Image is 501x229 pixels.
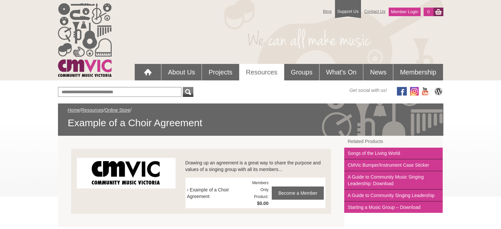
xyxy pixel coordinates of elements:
span: Members Only Product: [252,181,269,199]
a: Member Login [389,8,421,16]
img: CMVic Blog [433,87,443,96]
p: Drawing up an agreement is a great way to share the purpose and values of a singing group with al... [77,159,326,173]
a: A Guide to Community Singing Leadership [344,190,443,202]
a: Projects [202,64,239,80]
div: / / / [68,107,433,129]
a: Membership [393,64,443,80]
a: About Us [161,64,202,80]
a: Online Store [105,107,130,113]
img: cmvic_logo.png [58,3,112,77]
a: CMVic Bumper/Instrument Case Sticker [344,159,443,171]
a: Starting a Music Group – Download [344,202,443,213]
a: A Guide to Community Music Singing Leadership: Download [344,171,443,190]
a: Blog [320,6,335,17]
a: 0 [424,8,433,16]
a: What's On [320,64,363,80]
img: icon-instagram.png [410,87,419,96]
span: Example of a Choir Agreement [68,117,433,129]
a: Songs of the Living World [344,148,443,159]
a: News [363,64,393,80]
a: Home [68,107,80,113]
a: Become a Member [272,186,324,200]
span: Get social with us! [349,87,387,94]
span: › Example of a Choir Agreement [187,186,252,200]
strong: $0.00 [257,201,268,206]
a: Resources [239,64,284,80]
a: Contact Us [361,6,389,17]
a: Resources [81,107,103,113]
a: Groups [284,64,319,80]
a: Related Products [344,136,443,148]
img: CMV_logo_BW.Cropped.jpg [77,158,176,188]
